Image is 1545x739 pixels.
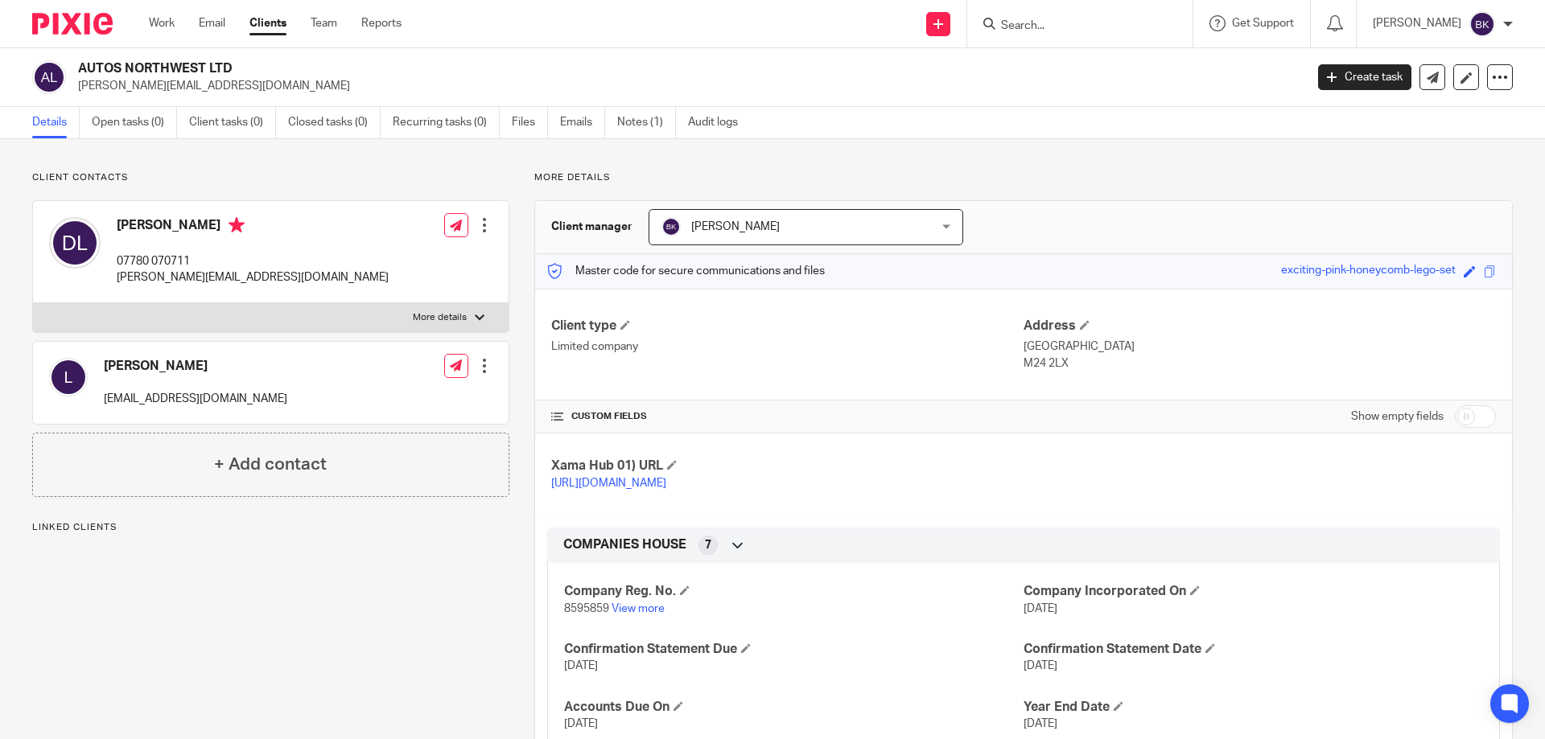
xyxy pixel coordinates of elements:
a: Clients [249,15,286,31]
img: svg%3E [661,217,681,236]
a: Closed tasks (0) [288,107,381,138]
a: Reports [361,15,402,31]
i: Primary [229,217,245,233]
img: svg%3E [32,60,66,94]
span: [DATE] [1024,660,1057,671]
h4: Company Reg. No. [564,583,1024,600]
a: Emails [560,107,605,138]
h4: + Add contact [214,452,327,477]
h2: AUTOS NORTHWEST LTD [78,60,1051,77]
span: [DATE] [564,660,598,671]
p: [PERSON_NAME] [1373,15,1461,31]
h4: Year End Date [1024,699,1483,716]
a: Files [512,107,548,138]
a: Recurring tasks (0) [393,107,500,138]
p: [PERSON_NAME][EMAIL_ADDRESS][DOMAIN_NAME] [117,269,389,285]
h4: Address [1024,318,1496,335]
p: [GEOGRAPHIC_DATA] [1024,339,1496,355]
span: COMPANIES HOUSE [563,536,686,553]
p: Master code for secure communications and files [547,263,825,279]
p: Client contacts [32,171,509,184]
p: [PERSON_NAME][EMAIL_ADDRESS][DOMAIN_NAME] [78,78,1294,94]
p: More details [534,171,1513,184]
p: Linked clients [32,521,509,534]
a: Client tasks (0) [189,107,276,138]
span: [PERSON_NAME] [691,221,780,232]
h4: Confirmation Statement Due [564,641,1024,658]
p: M24 2LX [1024,355,1496,372]
img: svg%3E [49,358,88,396]
p: More details [413,311,467,324]
img: svg%3E [49,217,101,269]
span: [DATE] [1024,718,1057,729]
span: [DATE] [564,718,598,729]
h4: [PERSON_NAME] [117,217,389,237]
h4: CUSTOM FIELDS [551,410,1024,423]
a: Create task [1318,64,1411,90]
a: Open tasks (0) [92,107,177,138]
a: View more [612,603,665,614]
span: [DATE] [1024,603,1057,614]
a: Audit logs [688,107,750,138]
a: Team [311,15,337,31]
span: Get Support [1232,18,1294,29]
input: Search [999,19,1144,34]
span: 8595859 [564,603,609,614]
p: 07780 070711 [117,253,389,269]
h3: Client manager [551,219,632,235]
img: svg%3E [1469,11,1495,37]
h4: [PERSON_NAME] [104,358,287,375]
a: [URL][DOMAIN_NAME] [551,478,666,489]
a: Notes (1) [617,107,676,138]
a: Details [32,107,80,138]
h4: Confirmation Statement Date [1024,641,1483,658]
h4: Company Incorporated On [1024,583,1483,600]
h4: Xama Hub 01) URL [551,458,1024,474]
span: 7 [705,537,711,553]
img: Pixie [32,13,113,35]
div: exciting-pink-honeycomb-lego-set [1281,262,1456,281]
a: Email [199,15,225,31]
h4: Client type [551,318,1024,335]
a: Work [149,15,175,31]
p: Limited company [551,339,1024,355]
p: [EMAIL_ADDRESS][DOMAIN_NAME] [104,391,287,407]
label: Show empty fields [1351,409,1444,425]
h4: Accounts Due On [564,699,1024,716]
